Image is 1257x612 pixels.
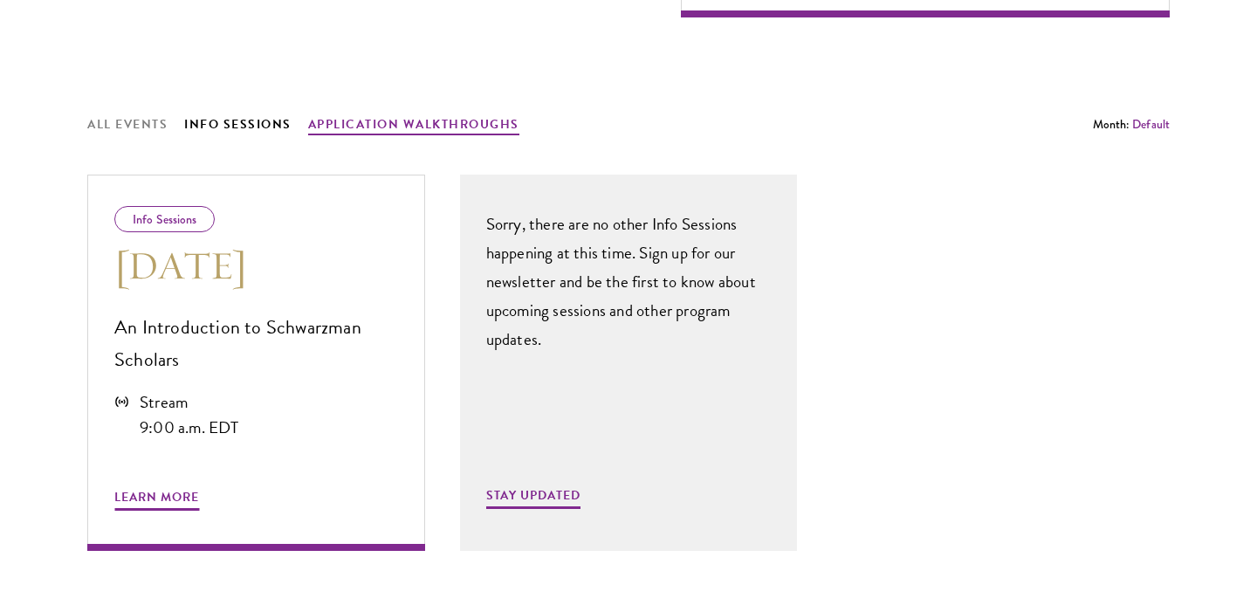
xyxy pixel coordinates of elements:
p: An Introduction to Schwarzman Scholars [114,312,398,376]
div: Sorry, there are no other Info Sessions happening at this time. Sign up for our newsletter and be... [486,210,772,354]
button: All Events [87,113,168,135]
span: Learn More [114,486,199,513]
div: Stream [140,389,239,415]
div: Info Sessions [114,206,215,232]
div: 9:00 a.m. EDT [140,415,239,440]
h3: [DATE] [114,241,398,290]
span: Stay Updated [486,485,580,512]
span: Month: [1093,115,1130,133]
button: Default [1132,115,1170,134]
a: Info Sessions [DATE] An Introduction to Schwarzman Scholars Stream 9:00 a.m. EDT Learn More [87,175,425,551]
button: Application Walkthroughs [308,113,519,135]
button: Info Sessions [184,113,292,135]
